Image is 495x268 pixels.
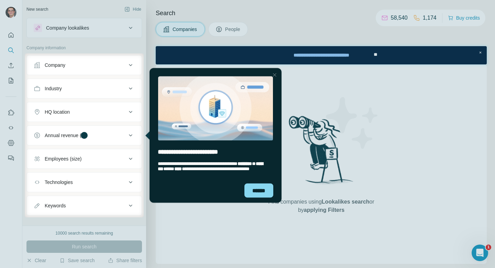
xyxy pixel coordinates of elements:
div: Industry [45,85,62,92]
div: Close Step [321,3,328,10]
div: Annual revenue ($) [45,132,86,139]
button: Industry [27,80,142,97]
button: HQ location [27,104,142,120]
button: Technologies [27,174,142,190]
div: Company [45,62,65,69]
button: Company [27,57,142,73]
iframe: Tooltip [144,67,283,204]
div: Employees (size) [45,155,81,162]
div: Watch our October Product update [118,1,213,17]
div: HQ location [45,109,70,115]
button: Employees (size) [27,151,142,167]
div: Technologies [45,179,73,186]
button: Keywords [27,197,142,214]
button: Annual revenue ($) [27,127,142,144]
div: Keywords [45,202,66,209]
